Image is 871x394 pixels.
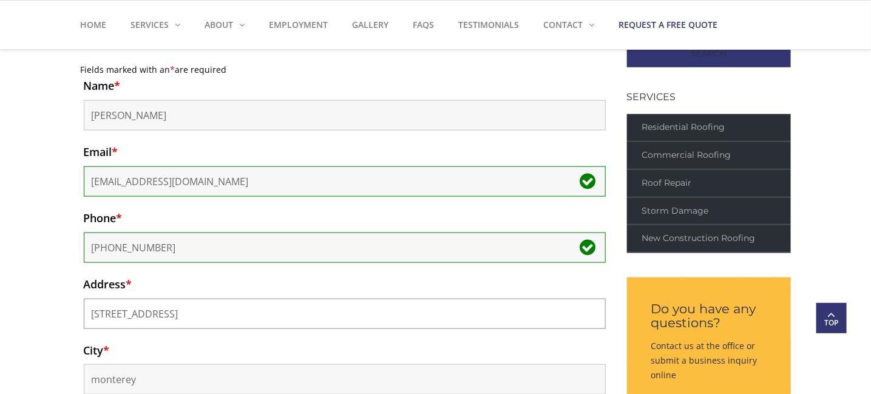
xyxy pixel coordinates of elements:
[119,1,193,49] a: Services
[81,19,107,30] strong: Home
[193,1,257,49] a: About
[816,317,847,329] span: Top
[627,39,791,67] input: Search
[84,212,123,224] label: Phone
[84,146,118,158] label: Email
[619,19,718,30] strong: Request a Free Quote
[651,302,767,330] h3: Do you have any questions?
[627,114,791,142] a: Residential Roofing
[84,344,110,356] label: City
[205,19,234,30] strong: About
[607,1,730,49] a: Request a Free Quote
[627,142,791,170] a: Commercial Roofing
[257,1,341,49] a: Employment
[627,225,791,253] a: New Construction Roofing
[532,1,607,49] a: Contact
[459,19,520,30] strong: Testimonials
[84,80,121,92] label: Name
[627,92,791,103] h2: SERVICES
[544,19,583,30] strong: Contact
[816,303,847,333] a: Top
[81,1,119,49] a: Home
[341,1,401,49] a: Gallery
[627,170,791,198] a: Roof Repair
[269,19,328,30] strong: Employment
[131,19,169,30] strong: Services
[401,1,447,49] a: FAQs
[84,278,132,290] label: Address
[81,63,609,77] div: Fields marked with an are required
[413,19,435,30] strong: FAQs
[627,198,791,226] a: Storm Damage
[447,1,532,49] a: Testimonials
[353,19,389,30] strong: Gallery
